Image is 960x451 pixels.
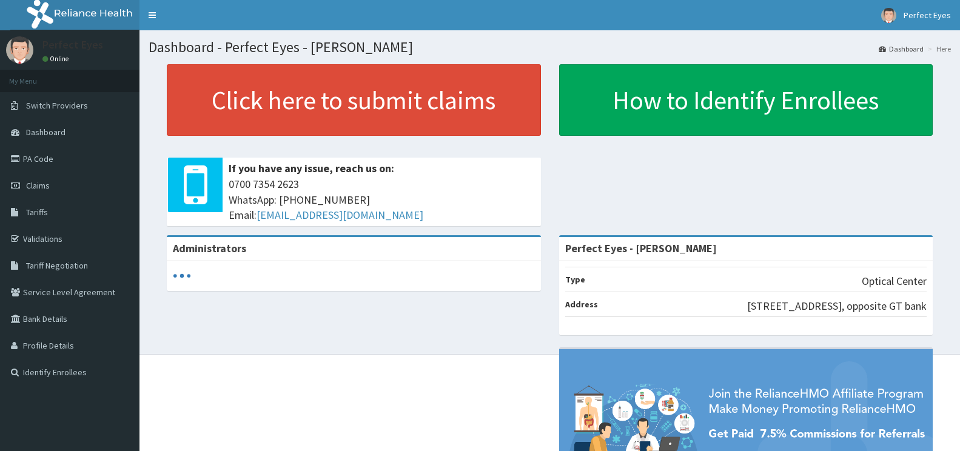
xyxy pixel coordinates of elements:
p: Optical Center [862,273,927,289]
p: [STREET_ADDRESS], opposite GT bank [747,298,927,314]
span: Switch Providers [26,100,88,111]
strong: Perfect Eyes - [PERSON_NAME] [565,241,717,255]
span: Perfect Eyes [904,10,951,21]
b: If you have any issue, reach us on: [229,161,394,175]
a: Online [42,55,72,63]
svg: audio-loading [173,267,191,285]
b: Type [565,274,585,285]
li: Here [925,44,951,54]
span: 0700 7354 2623 WhatsApp: [PHONE_NUMBER] Email: [229,176,535,223]
span: Tariffs [26,207,48,218]
img: User Image [881,8,896,23]
span: Tariff Negotiation [26,260,88,271]
h1: Dashboard - Perfect Eyes - [PERSON_NAME] [149,39,951,55]
a: Dashboard [879,44,924,54]
p: Perfect Eyes [42,39,103,50]
a: [EMAIL_ADDRESS][DOMAIN_NAME] [257,208,423,222]
a: How to Identify Enrollees [559,64,933,136]
b: Address [565,299,598,310]
a: Click here to submit claims [167,64,541,136]
span: Claims [26,180,50,191]
b: Administrators [173,241,246,255]
span: Dashboard [26,127,65,138]
img: User Image [6,36,33,64]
